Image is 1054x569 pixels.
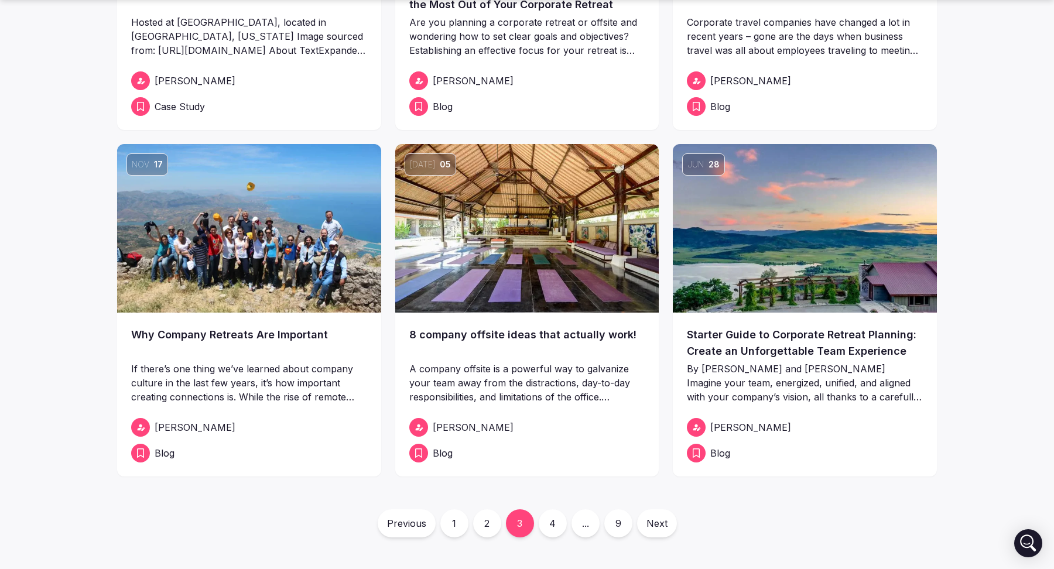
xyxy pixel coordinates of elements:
a: 8 company offsite ideas that actually work! [409,327,645,359]
a: [PERSON_NAME] [131,418,367,437]
a: Blog [687,444,923,462]
a: [PERSON_NAME] [687,71,923,90]
img: Starter Guide to Corporate Retreat Planning: Create an Unforgettable Team Experience [673,144,937,313]
span: Nov [132,159,149,170]
img: Why Company Retreats Are Important [117,144,381,313]
span: 05 [440,159,451,170]
span: Jun [687,159,704,170]
span: [PERSON_NAME] [155,420,235,434]
span: Blog [433,100,453,114]
span: Blog [155,446,174,460]
a: [PERSON_NAME] [409,418,645,437]
a: [PERSON_NAME] [409,71,645,90]
p: If there’s one thing we’ve learned about company culture in the last few years, it’s how importan... [131,362,367,404]
a: 9 [604,509,632,537]
span: 17 [154,159,163,170]
span: [PERSON_NAME] [710,74,791,88]
a: Case Study [131,97,367,116]
a: 1 [440,509,468,537]
span: [PERSON_NAME] [155,74,235,88]
span: [DATE] [410,159,435,170]
p: Corporate travel companies have changed a lot in recent years – gone are the days when business t... [687,15,923,57]
a: 4 [539,509,567,537]
a: [PERSON_NAME] [131,71,367,90]
a: [PERSON_NAME] [687,418,923,437]
span: [PERSON_NAME] [710,420,791,434]
a: Previous [378,509,436,537]
a: Starter Guide to Corporate Retreat Planning: Create an Unforgettable Team Experience [687,327,923,359]
a: Next [637,509,677,537]
p: Are you planning a corporate retreat or offsite and wondering how to set clear goals and objectiv... [409,15,645,57]
a: Blog [131,444,367,462]
span: Case Study [155,100,205,114]
span: [PERSON_NAME] [433,74,514,88]
a: Blog [409,97,645,116]
div: Open Intercom Messenger [1014,529,1042,557]
span: Blog [710,100,730,114]
p: A company offsite is a powerful way to galvanize your team away from the distractions, day-to-day... [409,362,645,404]
span: [PERSON_NAME] [433,420,514,434]
a: Jun28 [673,144,937,313]
p: By [PERSON_NAME] and [PERSON_NAME] Imagine your team, energized, unified, and aligned with your c... [687,362,923,404]
a: Nov17 [117,144,381,313]
a: Blog [687,97,923,116]
a: 2 [473,509,501,537]
img: 8 company offsite ideas that actually work! [395,144,659,313]
span: Blog [433,446,453,460]
a: [DATE]05 [395,144,659,313]
span: 28 [709,159,720,170]
span: Blog [710,446,730,460]
a: Why Company Retreats Are Important [131,327,367,359]
p: Hosted at [GEOGRAPHIC_DATA], located in [GEOGRAPHIC_DATA], [US_STATE] Image sourced from: [URL][D... [131,15,367,57]
a: Blog [409,444,645,462]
